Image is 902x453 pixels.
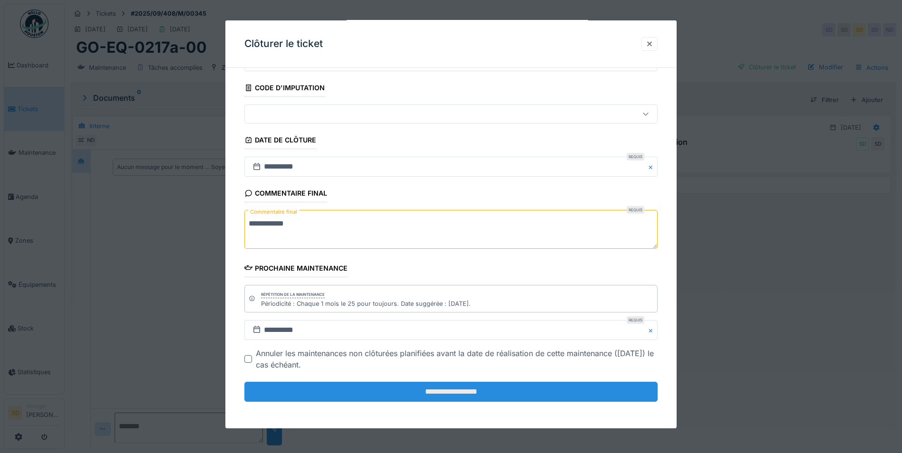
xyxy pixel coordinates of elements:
label: Commentaire final [248,206,299,218]
div: Commentaire final [244,186,327,202]
div: Requis [627,153,644,160]
button: Close [647,157,658,177]
div: Requis [627,316,644,324]
div: Répétition de la maintenance [261,292,325,298]
div: Requis [627,206,644,214]
div: Date de clôture [244,133,316,149]
button: Close [647,320,658,340]
div: Prochaine maintenance [244,261,348,277]
div: Code d'imputation [244,81,325,97]
div: Annuler les maintenances non clôturées planifiées avant la date de réalisation de cette maintenan... [256,348,658,370]
div: Périodicité : Chaque 1 mois le 25 pour toujours. Date suggérée : [DATE]. [261,299,471,308]
h3: Clôturer le ticket [244,38,323,50]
